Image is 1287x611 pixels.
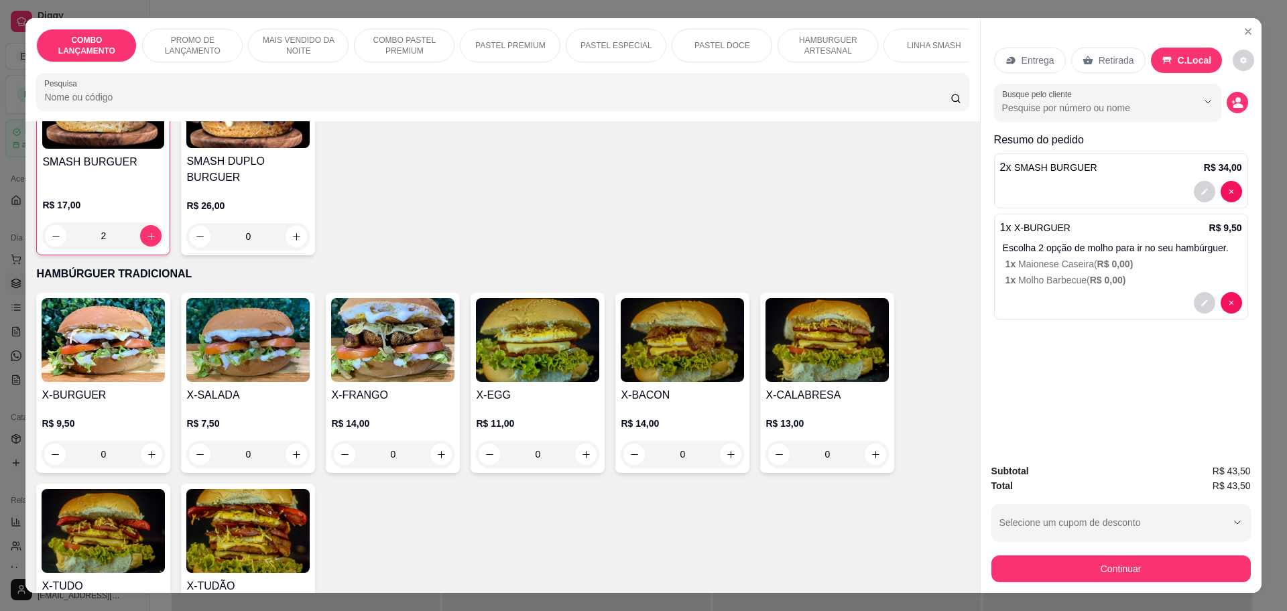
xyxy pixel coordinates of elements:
[331,387,454,403] h4: X-FRANGO
[1204,161,1242,174] p: R$ 34,00
[476,417,599,430] p: R$ 11,00
[1099,54,1134,67] p: Retirada
[765,417,889,430] p: R$ 13,00
[186,298,310,382] img: product-image
[44,90,950,104] input: Pesquisa
[1213,478,1251,493] span: R$ 43,50
[36,266,969,282] p: HAMBÚRGUER TRADICIONAL
[621,387,744,403] h4: X-BACON
[186,199,310,212] p: R$ 26,00
[1227,92,1248,113] button: decrease-product-quantity
[1005,259,1018,269] span: 1 x
[1197,91,1219,113] button: Show suggestions
[186,387,310,403] h4: X-SALADA
[1221,181,1242,202] button: decrease-product-quantity
[42,298,165,382] img: product-image
[42,578,165,594] h4: X-TUDO
[991,466,1029,476] strong: Subtotal
[1178,54,1212,67] p: C.Local
[1014,162,1097,173] span: SMASH BURGUER
[476,298,599,382] img: product-image
[42,417,165,430] p: R$ 9,50
[1005,273,1242,287] p: Molho Barbecue (
[1097,259,1133,269] span: R$ 0,00 )
[140,225,162,247] button: increase-product-quantity
[189,226,210,247] button: decrease-product-quantity
[907,40,961,51] p: LINHA SMASH
[580,40,652,51] p: PASTEL ESPECIAL
[186,489,310,573] img: product-image
[42,198,164,212] p: R$ 17,00
[48,35,125,56] p: COMBO LANÇAMENTO
[44,78,82,89] label: Pesquisa
[1005,275,1018,285] span: 1 x
[1000,159,1097,176] p: 2 x
[331,298,454,382] img: product-image
[259,35,337,56] p: MAIS VENDIDO DA NOITE
[1233,50,1254,71] button: decrease-product-quantity
[186,153,310,186] h4: SMASH DUPLO BURGUER
[186,578,310,594] h4: X-TUDÃO
[365,35,443,56] p: COMBO PASTEL PREMIUM
[1194,292,1215,314] button: decrease-product-quantity
[331,417,454,430] p: R$ 14,00
[991,555,1251,582] button: Continuar
[476,387,599,403] h4: X-EGG
[694,40,750,51] p: PASTEL DOCE
[475,40,546,51] p: PASTEL PREMIUM
[42,154,164,170] h4: SMASH BURGUER
[1003,241,1242,255] p: Escolha 2 opção de molho para ir no seu hambúrguer.
[765,387,889,403] h4: X-CALABRESA
[1237,21,1259,42] button: Close
[765,298,889,382] img: product-image
[286,226,307,247] button: increase-product-quantity
[154,35,231,56] p: PROMO DE LANÇAMENTO
[1014,222,1070,233] span: X-BURGUER
[1022,54,1054,67] p: Entrega
[186,417,310,430] p: R$ 7,50
[991,504,1251,541] button: Selecione um cupom de desconto
[1090,275,1126,285] span: R$ 0,00 )
[621,417,744,430] p: R$ 14,00
[42,387,165,403] h4: X-BURGUER
[621,298,744,382] img: product-image
[1002,101,1176,115] input: Busque pelo cliente
[789,35,867,56] p: HAMBURGUER ARTESANAL
[45,225,66,247] button: decrease-product-quantity
[1221,292,1242,314] button: decrease-product-quantity
[1209,221,1242,234] p: R$ 9,50
[42,489,165,573] img: product-image
[1213,464,1251,478] span: R$ 43,50
[991,480,1013,491] strong: Total
[994,132,1248,148] p: Resumo do pedido
[1000,220,1070,236] p: 1 x
[1002,88,1077,100] label: Busque pelo cliente
[1194,181,1215,202] button: decrease-product-quantity
[1005,257,1242,271] p: Maionese Caseira (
